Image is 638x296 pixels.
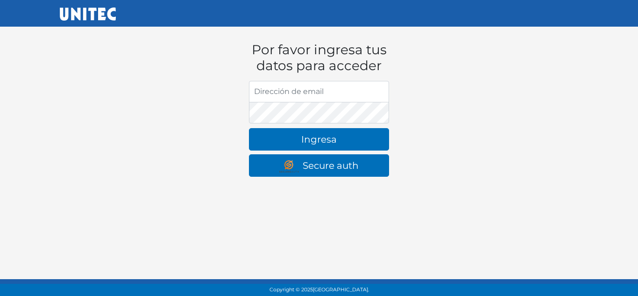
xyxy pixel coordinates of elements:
h1: Por favor ingresa tus datos para acceder [249,42,389,73]
button: Ingresa [249,128,389,151]
input: Dirección de email [249,81,389,102]
img: secure auth logo [279,160,303,173]
span: [GEOGRAPHIC_DATA]. [313,287,369,293]
img: UNITEC [60,7,116,21]
a: Secure auth [249,154,389,177]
